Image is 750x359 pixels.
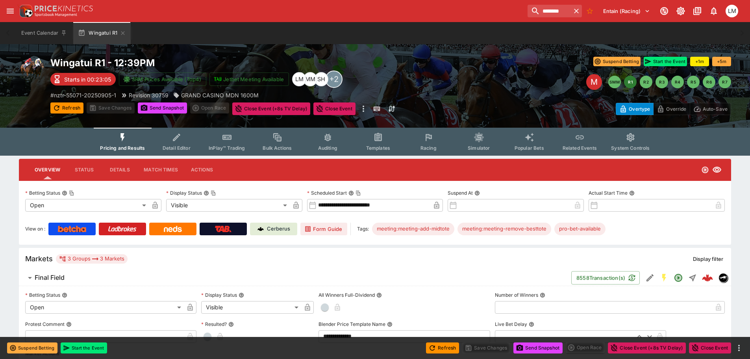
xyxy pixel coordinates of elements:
div: Event type filters [94,128,656,156]
span: Detail Editor [163,145,191,151]
label: View on : [25,223,45,235]
img: Betcha [58,226,86,232]
button: more [359,102,368,115]
button: Open [671,271,685,285]
div: split button [566,342,605,353]
button: Start the Event [61,342,107,353]
div: nztr [719,273,728,283]
p: Display Status [201,292,237,298]
div: Edit Meeting [586,74,602,90]
button: Connected to PK [657,4,671,18]
p: All Winners Full-Dividend [319,292,375,298]
div: GRAND CASINO MDN 1600M [173,91,259,99]
div: split button [190,102,229,113]
p: Auto-Save [703,105,728,113]
div: Start From [616,103,731,115]
p: Cerberus [267,225,290,233]
p: Blender Price Template Name [319,321,385,327]
div: Scott Hunt [314,72,328,86]
div: Visible [166,199,290,212]
button: Live Bet Delay [529,322,534,327]
span: meeting:meeting-remove-besttote [457,225,551,233]
img: PriceKinetics [35,6,93,11]
span: Templates [366,145,390,151]
img: Cerberus [257,226,264,232]
span: InPlay™ Trading [209,145,245,151]
div: 3 Groups 3 Markets [59,254,124,264]
button: Status [67,160,102,179]
button: SMM [608,76,621,88]
img: Ladbrokes [108,226,137,232]
input: search [528,5,571,17]
button: Copy To Clipboard [69,190,74,196]
p: Resulted? [201,321,227,327]
button: Final Field [19,270,571,286]
button: Scheduled StartCopy To Clipboard [348,190,354,196]
button: +1m [690,57,709,66]
h2: Copy To Clipboard [50,57,391,69]
p: Actual Start Time [589,190,628,196]
button: Blender Price Template Name [387,322,393,327]
button: No Bookmarks [583,5,596,17]
p: Betting Status [25,292,60,298]
button: Betting Status [62,292,67,298]
p: GRAND CASINO MDN 1600M [181,91,259,99]
button: Details [102,160,137,179]
div: Luigi Mollo [726,5,738,17]
button: Event Calendar [17,22,72,44]
a: Cerberus [250,223,297,235]
button: Refresh [50,102,83,113]
h5: Markets [25,254,53,263]
div: Betting Target: cerberus [457,223,551,235]
button: Jetbet Meeting Available [209,73,289,86]
button: Straight [685,271,700,285]
div: Betting Target: cerberus [372,223,454,235]
label: Tags: [357,223,369,235]
p: Revision 30759 [129,91,169,99]
button: R3 [656,76,668,88]
div: Luigi Mollo [292,72,306,86]
button: Wingatui R1 [73,22,131,44]
button: Resulted? [228,322,234,327]
button: SGM Enabled [657,271,671,285]
button: Overtype [616,103,654,115]
button: Select Tenant [598,5,655,17]
button: Refresh [426,342,459,353]
img: jetbet-logo.svg [214,75,222,83]
button: Suspend At [474,190,480,196]
button: Start the Event [644,57,687,66]
p: Override [666,105,686,113]
button: Override [653,103,690,115]
div: Michela Marris [303,72,317,86]
p: Scheduled Start [307,190,347,196]
button: Copy To Clipboard [356,190,361,196]
button: more [734,343,744,353]
button: Close Event [689,342,731,353]
button: R7 [719,76,731,88]
p: Protest Comment [25,321,65,327]
button: R4 [671,76,684,88]
a: Form Guide [300,223,347,235]
a: 9627aa32-6048-4580-b561-2f7c9a5bf9cb [700,270,715,286]
button: All Winners Full-Dividend [376,292,382,298]
button: Luigi Mollo [723,2,741,20]
button: Send Snapshot [138,102,187,113]
button: Documentation [690,4,704,18]
button: R2 [640,76,652,88]
img: horse_racing.png [19,57,44,82]
img: Sportsbook Management [35,13,77,17]
span: meeting:meeting-add-midtote [372,225,454,233]
h6: Final Field [35,273,65,282]
button: 8558Transaction(s) [571,271,640,285]
p: Betting Status [25,190,60,196]
button: open drawer [3,4,17,18]
button: Match Times [137,160,184,179]
button: Suspend Betting [593,57,641,66]
span: pro-bet-available [554,225,606,233]
nav: pagination navigation [608,76,731,88]
button: Close Event (+8s TV Delay) [608,342,686,353]
button: Number of Winners [540,292,545,298]
span: System Controls [611,145,650,151]
button: Display StatusCopy To Clipboard [204,190,209,196]
p: Suspend At [448,190,473,196]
